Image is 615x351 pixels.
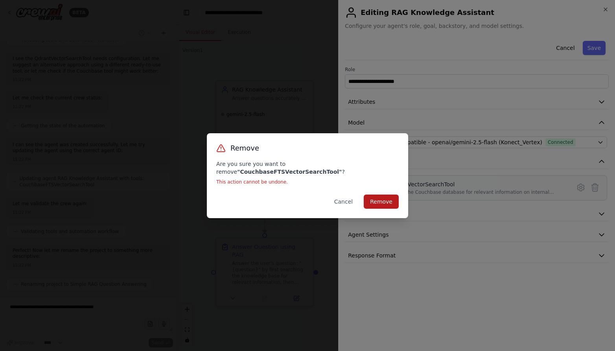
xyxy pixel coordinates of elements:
button: Remove [364,195,399,209]
p: This action cannot be undone. [216,179,399,185]
p: Are you sure you want to remove ? [216,160,399,176]
button: Cancel [328,195,359,209]
h3: Remove [230,143,259,154]
strong: " CouchbaseFTSVectorSearchTool " [237,169,342,175]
